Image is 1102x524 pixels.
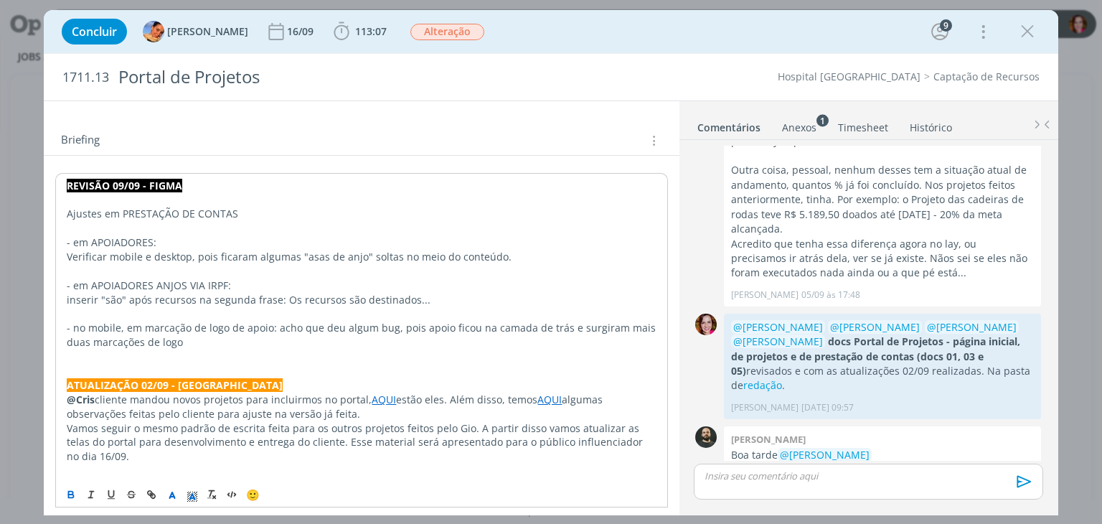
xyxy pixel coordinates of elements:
[697,114,761,135] a: Comentários
[782,121,816,135] div: Anexos
[67,478,111,492] strong: @Patrick
[778,70,920,83] a: Hospital [GEOGRAPHIC_DATA]
[62,19,127,45] button: Concluir
[355,24,387,38] span: 113:07
[72,26,117,37] span: Concluir
[933,70,1040,83] a: Captação de Recursos
[928,20,951,43] button: 9
[695,314,717,335] img: B
[67,207,656,221] p: Ajustes em PRESTAÇÃO DE CONTAS
[162,486,182,503] span: Cor do Texto
[67,179,182,192] strong: REVISÃO 09/09 - FIGMA
[733,334,823,348] span: @[PERSON_NAME]
[62,70,109,85] span: 1711.13
[801,289,860,301] span: 05/09 às 17:48
[731,237,1034,281] p: Acredito que tenha essa diferença agora no lay, ou precisamos ir atrás dela, ver se já existe. Nã...
[731,320,1034,393] p: revisados e com as atualizações 02/09 realizadas. Na pasta de .
[372,393,396,406] a: AQUI
[731,401,799,414] p: [PERSON_NAME]
[143,21,164,42] img: L
[410,23,485,41] button: Alteração
[330,20,390,43] button: 113:07
[909,114,953,135] a: Histórico
[837,114,889,135] a: Timesheet
[67,393,656,421] p: cliente mandou novos projetos para incluirmos no portal, estão eles. Além disso, temos algumas ob...
[830,320,920,334] span: @[PERSON_NAME]
[67,279,656,293] p: - em APOIADORES ANJOS VIA IRPF:
[67,293,656,307] p: inserir "são" após recursos na segunda frase: Os recursos são destinados...
[940,19,952,32] div: 9
[67,321,656,350] p: - no mobile, em marcação de logo de apoio: acho que deu algum bug, pois apoio ficou na camada de ...
[143,21,248,42] button: L[PERSON_NAME]
[112,60,626,95] div: Portal de Projetos
[743,378,782,392] a: redação
[44,10,1058,515] div: dialog
[182,486,202,503] span: Cor de Fundo
[67,478,656,507] p: preciso que além de atualizar as telas, atualize a cópia do figma para que depois o desenvolvedor...
[780,448,870,462] span: @[PERSON_NAME]
[731,334,1020,378] strong: docs Portal de Projetos - página inicial, de projetos e de prestação de contas (docs 01, 03 e 05)
[733,320,823,334] span: @[PERSON_NAME]
[420,478,445,492] a: AQUI
[67,378,283,392] strong: ATUALIZAÇÃO 02/09 - [GEOGRAPHIC_DATA]
[927,320,1017,334] span: @[PERSON_NAME]
[246,487,260,502] span: 🙂
[67,393,95,406] strong: @Cris
[731,289,799,301] p: [PERSON_NAME]
[410,24,484,40] span: Alteração
[537,393,562,406] a: AQUI
[67,235,656,250] p: - em APOIADORES:
[731,163,1034,236] p: Outra coisa, pessoal, nenhum desses tem a situação atual de andamento, quantos % já foi concluído...
[695,426,717,448] img: P
[287,27,316,37] div: 16/09
[242,486,263,503] button: 🙂
[167,27,248,37] span: [PERSON_NAME]
[816,114,829,126] sup: 1
[731,433,806,446] b: [PERSON_NAME]
[67,250,656,264] p: Verificar mobile e desktop, pois ficaram algumas "asas de anjo" soltas no meio do conteúdo.
[61,131,100,150] span: Briefing
[67,421,656,464] p: Vamos seguir o mesmo padrão de escrita feita para os outros projetos feitos pelo Gio. A partir di...
[801,401,854,414] span: [DATE] 09:57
